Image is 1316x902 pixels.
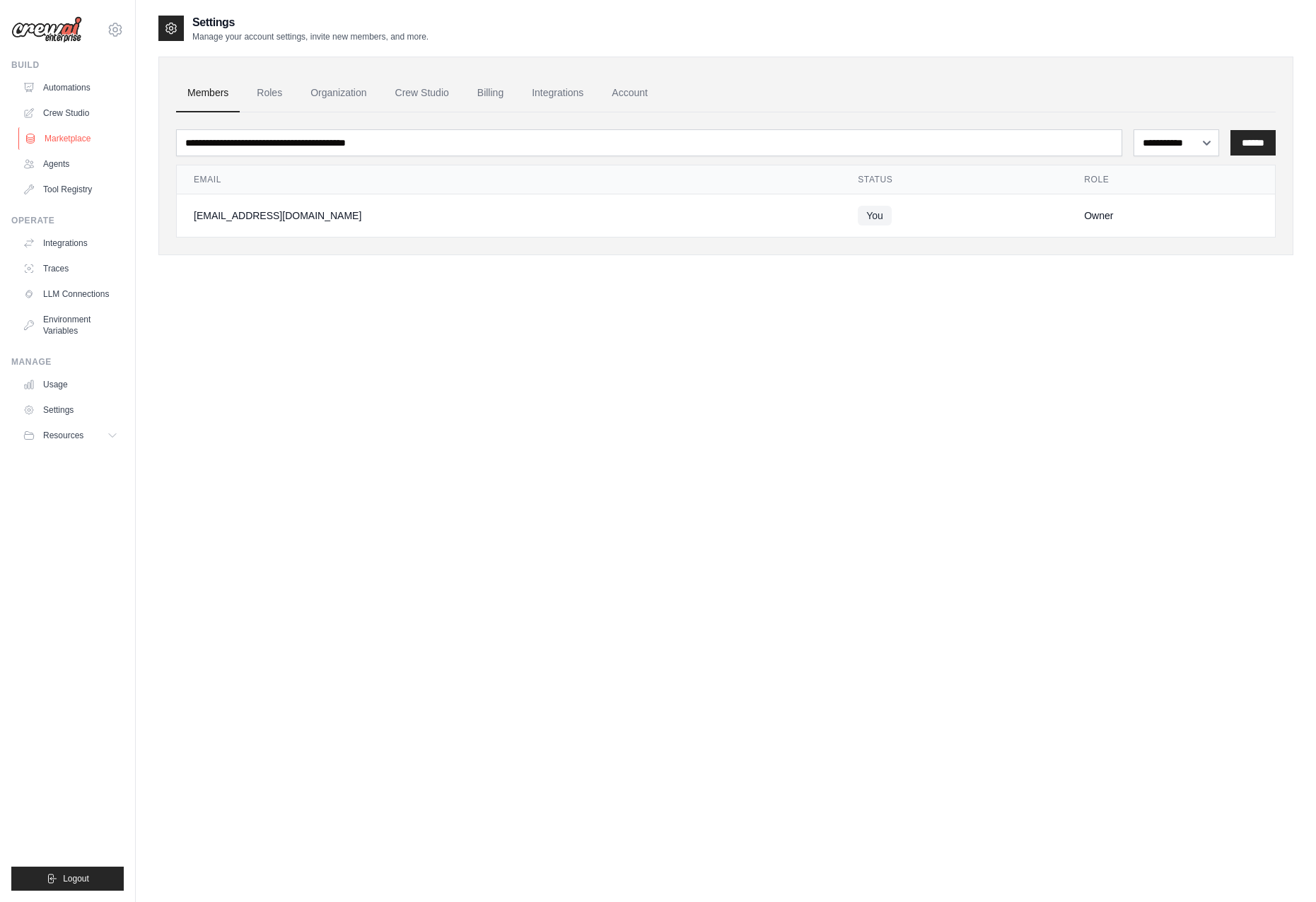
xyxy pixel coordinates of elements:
button: Logout [11,867,124,891]
button: Resources [17,424,124,447]
a: Roles [245,74,293,112]
span: You [858,206,892,225]
a: Usage [17,373,124,396]
th: Role [1067,165,1275,194]
a: Integrations [520,74,595,112]
p: Manage your account settings, invite new members, and more. [192,31,429,42]
span: Logout [63,873,89,884]
a: Crew Studio [384,74,460,112]
div: Build [11,59,124,71]
a: Agents [17,153,124,175]
th: Email [177,165,841,194]
a: Marketplace [18,127,125,150]
div: Manage [11,356,124,368]
img: Logo [11,16,82,43]
th: Status [841,165,1067,194]
div: [EMAIL_ADDRESS][DOMAIN_NAME] [194,209,824,223]
a: Integrations [17,232,124,254]
a: Tool Registry [17,178,124,201]
a: Organization [299,74,378,112]
a: Traces [17,257,124,280]
a: Automations [17,76,124,99]
span: Resources [43,430,83,441]
a: Billing [466,74,515,112]
h2: Settings [192,14,429,31]
div: Owner [1084,209,1258,223]
a: Environment Variables [17,308,124,342]
a: Members [176,74,240,112]
a: LLM Connections [17,283,124,305]
a: Crew Studio [17,102,124,124]
a: Settings [17,399,124,421]
a: Account [600,74,659,112]
div: Operate [11,215,124,226]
